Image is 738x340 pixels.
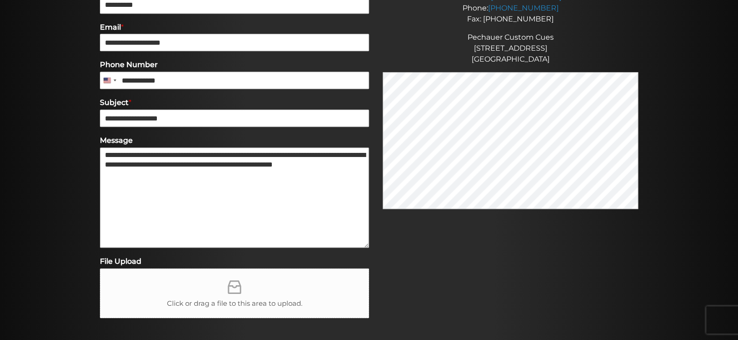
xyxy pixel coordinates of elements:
[488,4,559,12] a: [PHONE_NUMBER]
[100,136,369,146] label: Message
[100,257,369,267] label: File Upload
[383,32,638,65] p: Pechauer Custom Cues [STREET_ADDRESS] [GEOGRAPHIC_DATA]
[100,23,369,32] label: Email
[100,60,369,70] label: Phone Number
[167,298,302,309] span: Click or drag a file to this area to upload.
[100,98,369,108] label: Subject
[100,72,119,89] button: Selected country
[100,72,369,89] input: Phone Number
